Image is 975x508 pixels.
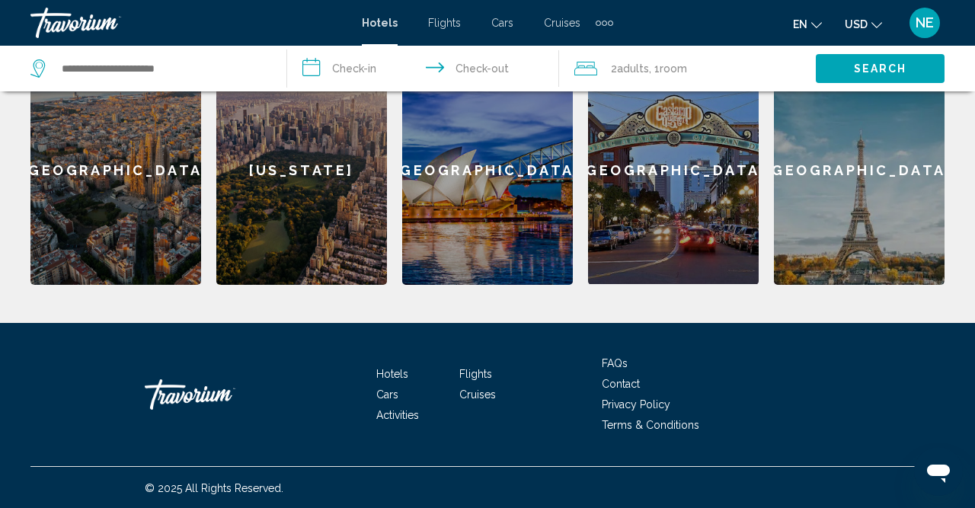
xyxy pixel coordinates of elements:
[376,368,408,380] a: Hotels
[617,62,649,75] span: Adults
[402,56,573,285] a: [GEOGRAPHIC_DATA]
[459,388,496,401] a: Cruises
[816,54,945,82] button: Search
[588,56,759,285] a: [GEOGRAPHIC_DATA]
[287,46,559,91] button: Check in and out dates
[774,56,945,285] a: [GEOGRAPHIC_DATA]
[649,58,687,79] span: , 1
[793,18,807,30] span: en
[376,409,419,421] a: Activities
[459,368,492,380] a: Flights
[611,58,649,79] span: 2
[916,15,934,30] span: NE
[30,56,201,285] a: [GEOGRAPHIC_DATA]
[845,18,868,30] span: USD
[559,46,816,91] button: Travelers: 2 adults, 0 children
[602,398,670,411] a: Privacy Policy
[602,419,699,431] a: Terms & Conditions
[216,56,387,285] a: [US_STATE]
[491,17,513,29] a: Cars
[596,11,613,35] button: Extra navigation items
[905,7,945,39] button: User Menu
[362,17,398,29] a: Hotels
[588,56,759,284] div: [GEOGRAPHIC_DATA]
[145,372,297,417] a: Travorium
[602,378,640,390] a: Contact
[544,17,580,29] a: Cruises
[376,388,398,401] a: Cars
[145,482,283,494] span: © 2025 All Rights Reserved.
[793,13,822,35] button: Change language
[845,13,882,35] button: Change currency
[854,63,907,75] span: Search
[660,62,687,75] span: Room
[30,8,347,38] a: Travorium
[602,357,628,369] a: FAQs
[428,17,461,29] a: Flights
[914,447,963,496] iframe: Schaltfläche zum Öffnen des Messaging-Fensters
